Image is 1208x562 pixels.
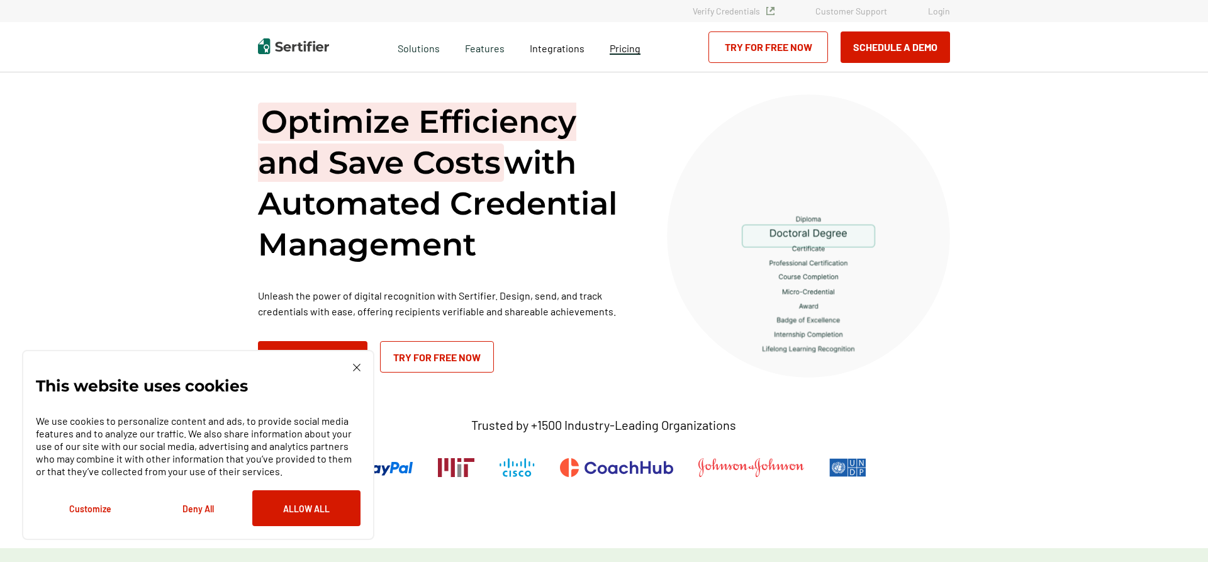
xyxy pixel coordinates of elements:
p: This website uses cookies [36,379,248,392]
img: Verified [766,7,775,15]
button: Deny All [144,490,252,526]
a: Login [928,6,950,16]
p: Trusted by +1500 Industry-Leading Organizations [471,417,736,433]
img: Massachusetts Institute of Technology [438,458,474,477]
img: Cookie Popup Close [353,364,361,371]
a: Integrations [530,39,584,55]
button: Schedule a Demo [841,31,950,63]
a: Try for Free Now [380,341,494,373]
span: Integrations [530,42,584,54]
span: Optimize Efficiency and Save Costs [258,103,576,182]
span: Pricing [610,42,640,54]
p: Unleash the power of digital recognition with Sertifier. Design, send, and track credentials with... [258,288,635,319]
img: Johnson & Johnson [698,458,804,477]
button: Allow All [252,490,361,526]
img: Cisco [500,458,535,477]
img: Sertifier | Digital Credentialing Platform [258,38,329,54]
button: Schedule a Demo [258,341,367,373]
a: Try for Free Now [708,31,828,63]
a: Customer Support [815,6,887,16]
p: We use cookies to personalize content and ads, to provide social media features and to analyze ou... [36,415,361,478]
span: Solutions [398,39,440,55]
img: CoachHub [560,458,673,477]
h1: with Automated Credential Management [258,101,635,265]
button: Customize [36,490,144,526]
a: Pricing [610,39,640,55]
a: Verify Credentials [693,6,775,16]
img: PayPal [342,458,413,477]
span: Features [465,39,505,55]
img: UNDP [829,458,866,477]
